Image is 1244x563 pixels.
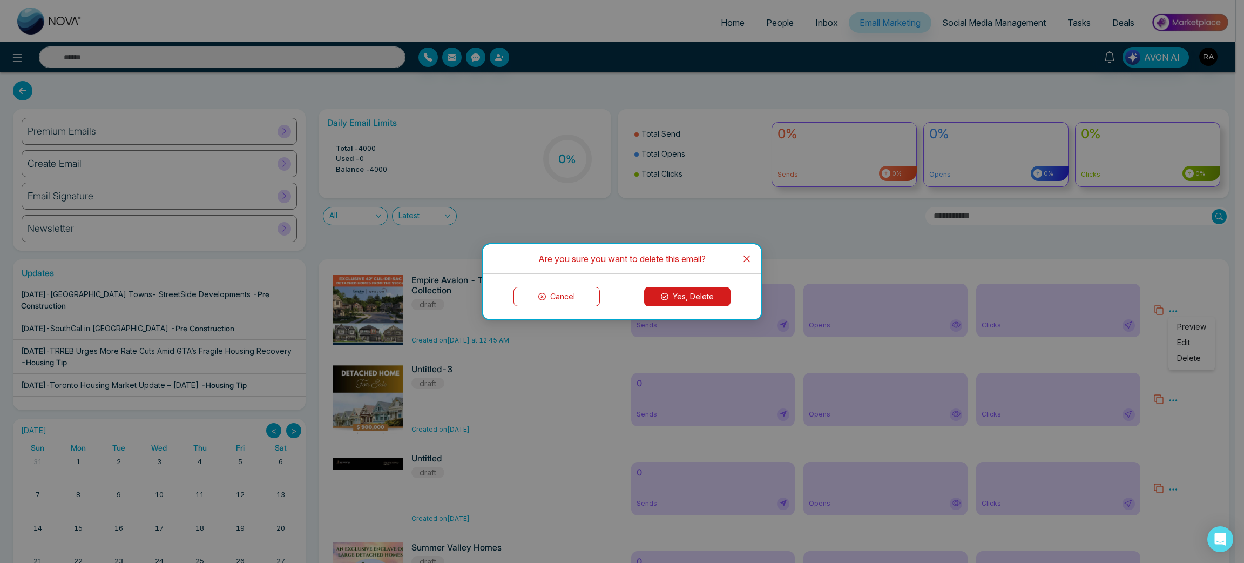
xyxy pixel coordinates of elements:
div: Open Intercom Messenger [1207,526,1233,552]
div: Are you sure you want to delete this email? [496,253,748,265]
button: Yes, Delete [644,287,731,306]
span: close [742,254,751,263]
button: Cancel [513,287,600,306]
button: Close [732,244,761,273]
